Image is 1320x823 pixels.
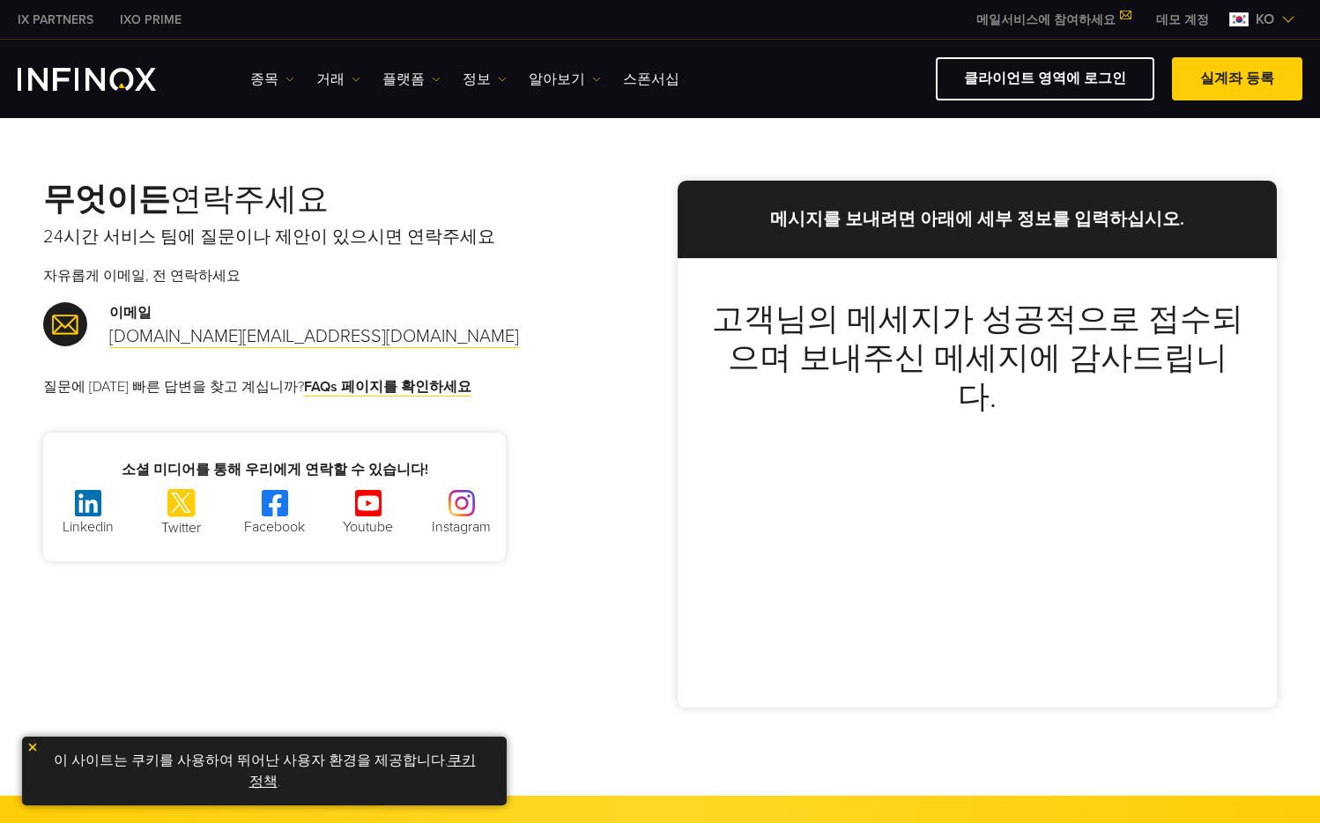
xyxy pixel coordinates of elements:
[4,11,107,29] a: INFINOX
[43,225,660,249] p: 24시간 서비스 팀에 질문이나 제안이 있으시면 연락주세요
[43,181,170,219] strong: 무엇이든
[324,516,412,538] p: Youtube
[44,516,132,538] p: Linkedin
[936,57,1154,100] a: 클라이언트 영역에 로그인
[963,12,1143,27] a: 메일서비스에 참여하세요
[43,181,660,219] h2: 연락주세요
[709,300,1245,417] h3: 고객님의 메세지가 성공적으로 접수되으며 보내주신 메세지에 감사드립니다.
[26,741,39,753] img: yellow close icon
[137,517,226,538] p: Twitter
[1172,57,1302,100] a: 실계좌 등록
[107,11,195,29] a: INFINOX
[529,69,601,90] a: 알아보기
[31,745,498,797] p: 이 사이트는 쿠키를 사용하여 뛰어난 사용자 환경을 제공합니다. .
[1249,9,1281,30] span: ko
[382,69,441,90] a: 플랫폼
[623,69,679,90] a: 스폰서십
[109,304,152,322] strong: 이메일
[43,265,660,286] p: 자유롭게 이메일, 전 연락하세요
[316,69,360,90] a: 거래
[304,378,471,397] a: FAQs 페이지를 확인하세요
[109,326,519,348] a: [DOMAIN_NAME][EMAIL_ADDRESS][DOMAIN_NAME]
[418,516,506,538] p: Instagram
[18,68,197,91] a: INFINOX Logo
[1143,11,1222,29] a: INFINOX MENU
[770,209,1184,230] strong: 메시지를 보내려면 아래에 세부 정보를 입력하십시오.
[122,461,428,478] strong: 소셜 미디어를 통해 우리에게 연락할 수 있습니다!
[463,69,507,90] a: 정보
[231,516,319,538] p: Facebook
[250,69,294,90] a: 종목
[43,376,660,397] p: 질문에 [DATE] 빠른 답변을 찾고 계십니까?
